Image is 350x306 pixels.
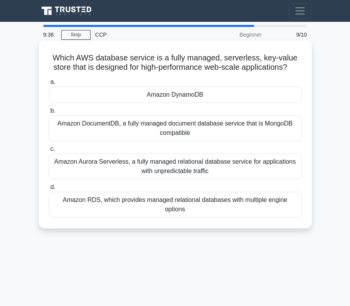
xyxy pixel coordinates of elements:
div: Amazon RDS, which provides managed relational databases with multiple engine options [49,192,302,218]
span: a. [50,78,55,85]
div: 9:36 [39,27,61,42]
a: Stop [61,30,91,40]
div: 9/10 [266,27,312,42]
span: d. [50,184,55,190]
div: Amazon DocumentDB, a fully managed document database service that is MongoDB compatible [49,115,302,141]
div: Beginner [198,27,266,42]
button: Toggle navigation [289,3,311,19]
div: Amazon Aurora Serverless, a fully managed relational database service for applications with unpre... [49,154,302,179]
h5: Which AWS database service is a fully managed, serverless, key-value store that is designed for h... [48,53,302,73]
span: b. [50,107,55,114]
div: Amazon DynamoDB [49,87,302,103]
div: CCP [91,27,198,42]
span: c. [50,145,55,152]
